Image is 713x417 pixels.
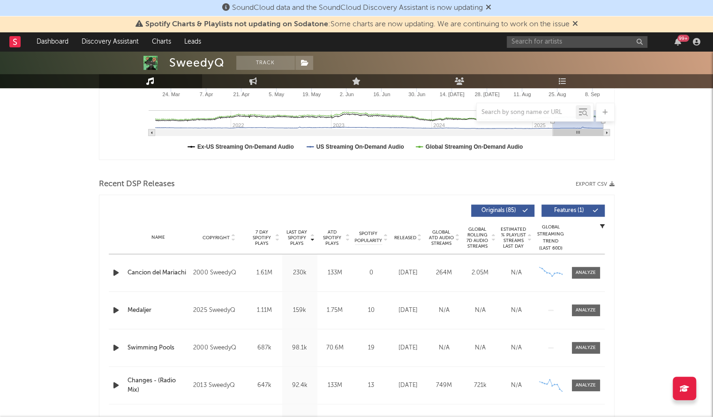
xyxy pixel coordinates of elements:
[465,227,490,249] span: Global Rolling 7D Audio Streams
[75,32,145,51] a: Discovery Assistant
[249,268,280,278] div: 1.61M
[392,306,424,315] div: [DATE]
[486,4,491,12] span: Dismiss
[501,306,532,315] div: N/A
[428,268,460,278] div: 264M
[285,343,315,353] div: 98.1k
[394,235,416,241] span: Released
[199,91,213,97] text: 7. Apr
[537,224,565,252] div: Global Streaming Trend (Last 60D)
[576,182,615,187] button: Export CSV
[249,229,274,246] span: 7 Day Spotify Plays
[675,38,681,45] button: 99+
[465,268,496,278] div: 2.05M
[193,267,244,279] div: 2000 SweedyQ
[548,91,566,97] text: 25. Aug
[128,234,189,241] div: Name
[501,381,532,390] div: N/A
[425,144,523,150] text: Global Streaming On-Demand Audio
[162,91,180,97] text: 24. Mar
[145,32,178,51] a: Charts
[145,21,328,28] span: Spotify Charts & Playlists not updating on Sodatone
[339,91,353,97] text: 2. Jun
[373,91,390,97] text: 16. Jun
[193,305,244,316] div: 2025 SweedyQ
[501,343,532,353] div: N/A
[193,380,244,391] div: 2013 SweedyQ
[465,343,496,353] div: N/A
[439,91,464,97] text: 14. [DATE]
[465,306,496,315] div: N/A
[471,205,534,217] button: Originals(85)
[428,306,460,315] div: N/A
[145,21,570,28] span: : Some charts are now updating. We are continuing to work on the issue
[169,56,225,70] div: SweedyQ
[392,381,424,390] div: [DATE]
[572,21,578,28] span: Dismiss
[392,343,424,353] div: [DATE]
[232,4,483,12] span: SoundCloud data and the SoundCloud Discovery Assistant is now updating
[355,343,388,353] div: 19
[285,229,309,246] span: Last Day Spotify Plays
[302,91,321,97] text: 19. May
[677,35,689,42] div: 99 +
[197,144,294,150] text: Ex-US Streaming On-Demand Audio
[355,268,388,278] div: 0
[428,381,460,390] div: 749M
[249,306,280,315] div: 1.11M
[128,268,189,278] a: Cancion del Mariachi
[355,306,388,315] div: 10
[428,343,460,353] div: N/A
[285,268,315,278] div: 230k
[392,268,424,278] div: [DATE]
[128,343,189,353] a: Swimming Pools
[203,235,230,241] span: Copyright
[354,230,382,244] span: Spotify Popularity
[193,342,244,354] div: 2000 SweedyQ
[128,306,189,315] a: Medaljer
[320,268,350,278] div: 133M
[320,306,350,315] div: 1.75M
[408,91,425,97] text: 30. Jun
[249,381,280,390] div: 647k
[269,91,285,97] text: 5. May
[585,91,600,97] text: 8. Sep
[474,91,499,97] text: 28. [DATE]
[236,56,295,70] button: Track
[320,229,345,246] span: ATD Spotify Plays
[501,268,532,278] div: N/A
[465,381,496,390] div: 721k
[99,179,175,190] span: Recent DSP Releases
[320,343,350,353] div: 70.6M
[249,343,280,353] div: 687k
[477,109,576,116] input: Search by song name or URL
[548,208,591,213] span: Features ( 1 )
[513,91,531,97] text: 11. Aug
[316,144,404,150] text: US Streaming On-Demand Audio
[285,306,315,315] div: 159k
[285,381,315,390] div: 92.4k
[233,91,249,97] text: 21. Apr
[128,376,189,394] a: Changes - (Radio Mix)
[428,229,454,246] span: Global ATD Audio Streams
[178,32,208,51] a: Leads
[30,32,75,51] a: Dashboard
[320,381,350,390] div: 133M
[477,208,520,213] span: Originals ( 85 )
[507,36,647,48] input: Search for artists
[355,381,388,390] div: 13
[501,227,526,249] span: Estimated % Playlist Streams Last Day
[541,205,605,217] button: Features(1)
